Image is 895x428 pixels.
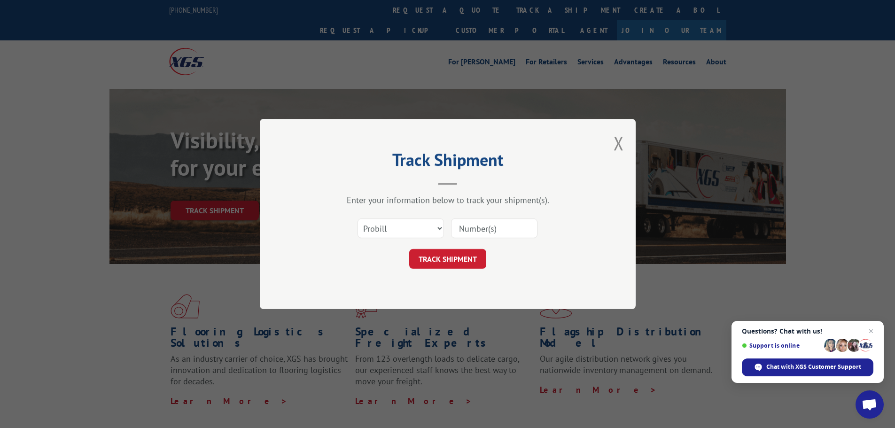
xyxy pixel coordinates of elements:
button: Close modal [614,131,624,156]
span: Close chat [865,326,877,337]
input: Number(s) [451,218,537,238]
div: Enter your information below to track your shipment(s). [307,195,589,205]
span: Questions? Chat with us! [742,327,873,335]
span: Support is online [742,342,821,349]
button: TRACK SHIPMENT [409,249,486,269]
h2: Track Shipment [307,153,589,171]
div: Open chat [856,390,884,419]
span: Chat with XGS Customer Support [766,363,861,371]
div: Chat with XGS Customer Support [742,358,873,376]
